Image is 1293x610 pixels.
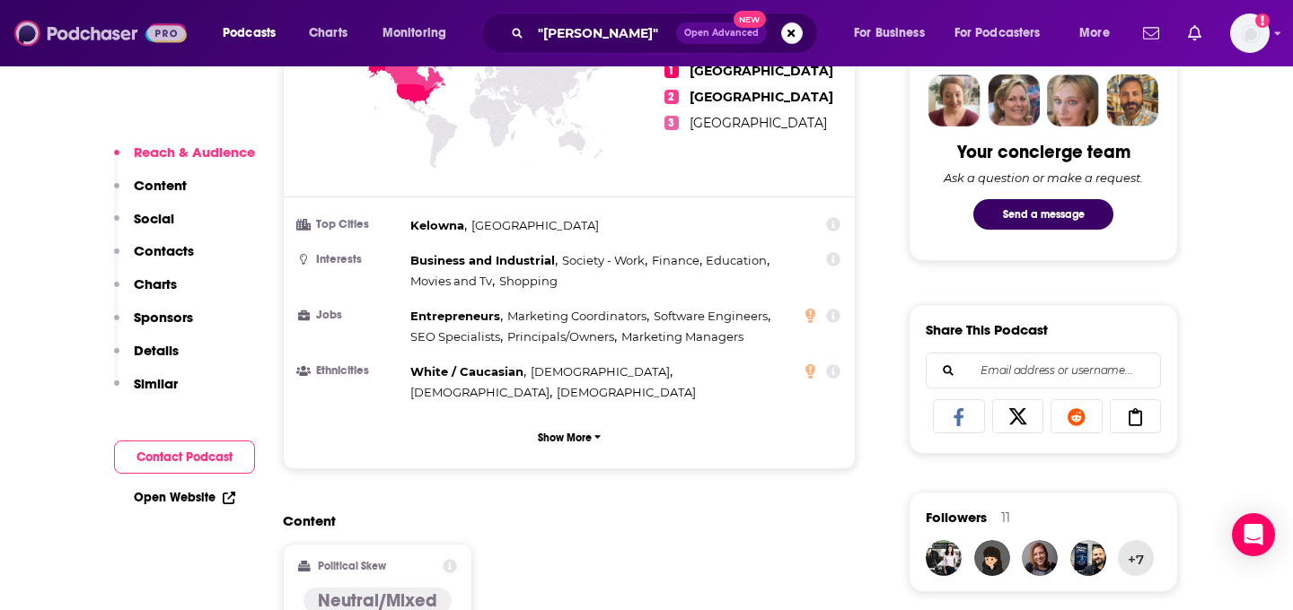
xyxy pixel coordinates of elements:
[664,90,679,104] span: 2
[676,22,767,44] button: Open AdvancedNew
[223,21,276,46] span: Podcasts
[383,21,446,46] span: Monitoring
[654,309,768,323] span: Software Engineers
[410,382,552,403] span: ,
[298,365,403,377] h3: Ethnicities
[1230,13,1270,53] span: Logged in as dkcmediatechnyc
[134,490,235,505] a: Open Website
[992,399,1044,433] a: Share on X/Twitter
[1110,399,1162,433] a: Copy Link
[690,115,827,131] span: [GEOGRAPHIC_DATA]
[134,242,194,259] p: Contacts
[114,144,255,177] button: Reach & Audience
[664,64,679,78] span: 1
[114,309,193,342] button: Sponsors
[1181,18,1209,48] a: Show notifications dropdown
[531,362,673,382] span: ,
[706,250,770,271] span: ,
[471,218,599,232] span: [GEOGRAPHIC_DATA]
[928,74,981,126] img: Sydney Profile
[652,250,702,271] span: ,
[974,540,1010,576] img: inkspillr
[14,16,187,50] img: Podchaser - Follow, Share and Rate Podcasts
[298,309,403,321] h3: Jobs
[926,353,1161,388] div: Search followers
[114,210,174,243] button: Social
[507,306,649,327] span: ,
[562,253,645,267] span: Society - Work
[410,271,495,292] span: ,
[841,19,947,48] button: open menu
[134,210,174,227] p: Social
[410,362,526,382] span: ,
[134,177,187,194] p: Content
[1070,540,1106,576] img: caseystubbs
[298,219,403,231] h3: Top Cities
[1106,74,1158,126] img: Jon Profile
[114,375,178,408] button: Similar
[562,250,647,271] span: ,
[926,321,1048,338] h3: Share This Podcast
[507,309,646,323] span: Marketing Coordinators
[298,421,840,454] button: Show More
[134,342,179,359] p: Details
[114,242,194,275] button: Contacts
[926,509,987,526] span: Followers
[1001,510,1010,526] div: 11
[944,170,1143,185] div: Ask a question or make a request.
[309,21,347,46] span: Charts
[507,327,617,347] span: ,
[114,342,179,375] button: Details
[664,116,679,130] span: 3
[988,74,1040,126] img: Barbara Profile
[943,19,1067,48] button: open menu
[926,540,962,576] img: mary.grothe
[298,254,403,266] h3: Interests
[690,63,833,79] span: [GEOGRAPHIC_DATA]
[134,375,178,392] p: Similar
[1136,18,1166,48] a: Show notifications dropdown
[134,309,193,326] p: Sponsors
[410,215,467,236] span: ,
[1255,13,1270,28] svg: Add a profile image
[370,19,470,48] button: open menu
[538,431,592,444] p: Show More
[410,385,550,399] span: [DEMOGRAPHIC_DATA]
[957,141,1130,163] div: Your concierge team
[1232,513,1275,556] div: Open Intercom Messenger
[114,275,177,309] button: Charts
[621,329,743,344] span: Marketing Managers
[1079,21,1110,46] span: More
[283,512,841,529] h2: Content
[410,306,503,327] span: ,
[1022,540,1058,576] img: jessicayarmey
[410,253,555,267] span: Business and Industrial
[1230,13,1270,53] img: User Profile
[734,11,766,28] span: New
[941,353,1146,388] input: Email address or username...
[654,306,770,327] span: ,
[684,29,759,38] span: Open Advanced
[410,327,503,347] span: ,
[114,440,255,474] button: Contact Podcast
[410,329,500,344] span: SEO Specialists
[652,253,699,267] span: Finance
[134,275,177,292] p: Charts
[114,177,187,210] button: Content
[557,385,696,399] span: [DEMOGRAPHIC_DATA]
[410,218,464,232] span: Kelowna
[1067,19,1132,48] button: open menu
[933,399,985,433] a: Share on Facebook
[973,199,1113,230] button: Send a message
[706,253,767,267] span: Education
[410,364,523,379] span: White / Caucasian
[954,21,1041,46] span: For Podcasters
[531,364,670,379] span: [DEMOGRAPHIC_DATA]
[1051,399,1103,433] a: Share on Reddit
[499,274,558,288] span: Shopping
